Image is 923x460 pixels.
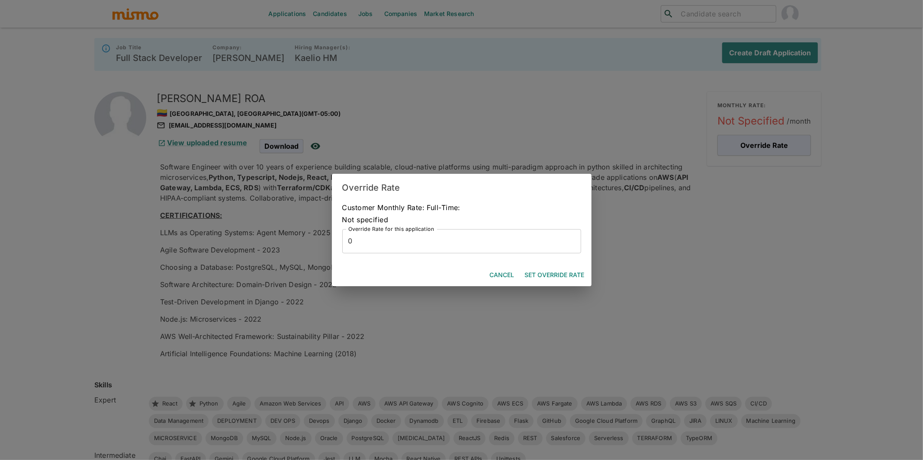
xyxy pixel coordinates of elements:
button: Set Override Rate [521,267,588,283]
div: Not specified [342,214,581,226]
button: Cancel [486,267,518,283]
h2: Override Rate [332,174,592,201]
div: Customer Monthly Rate: Full-Time: [342,201,581,226]
label: Override Rate for this application [348,225,434,233]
